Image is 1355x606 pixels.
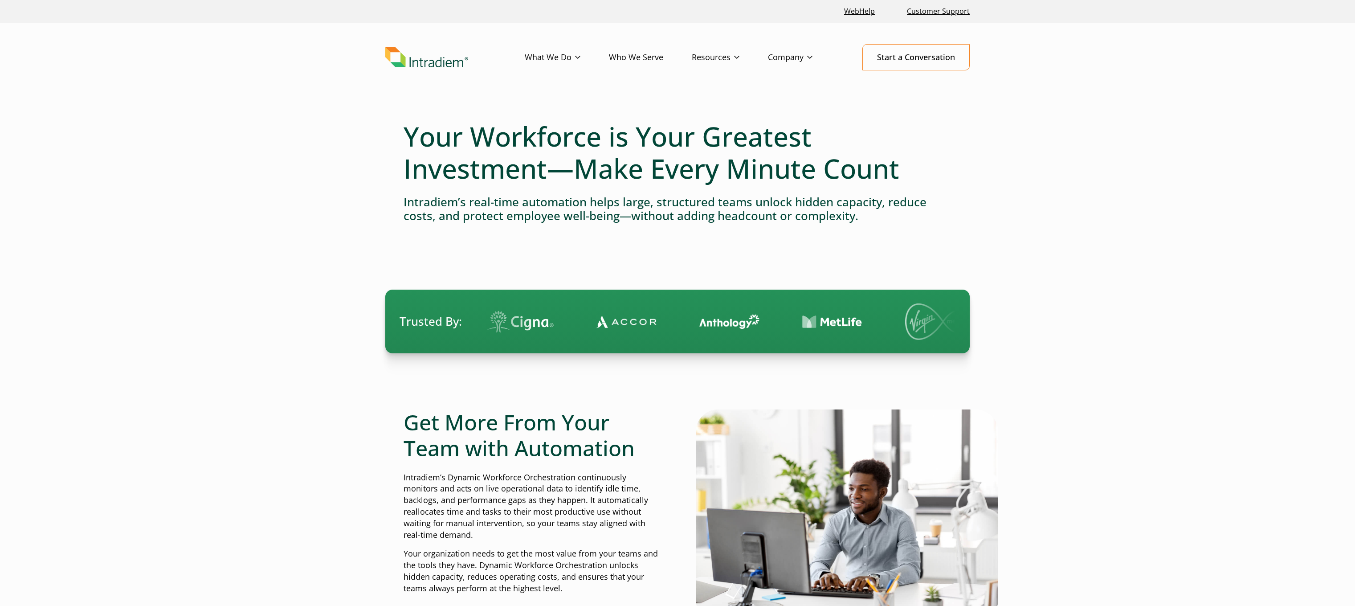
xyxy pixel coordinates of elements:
[862,44,970,70] a: Start a Conversation
[727,315,788,329] img: Contact Center Automation MetLife Logo
[385,47,525,68] a: Link to homepage of Intradiem
[404,195,951,223] h4: Intradiem’s real-time automation helps large, structured teams unlock hidden capacity, reduce cos...
[609,45,692,70] a: Who We Serve
[841,2,878,21] a: Link opens in a new window
[903,2,973,21] a: Customer Support
[385,47,468,68] img: Intradiem
[768,45,841,70] a: Company
[830,303,893,340] img: Virgin Media logo.
[525,45,609,70] a: What We Do
[692,45,768,70] a: Resources
[404,472,659,541] p: Intradiem’s Dynamic Workforce Orchestration continuously monitors and acts on live operational da...
[404,409,659,461] h2: Get More From Your Team with Automation
[404,548,659,594] p: Your organization needs to get the most value from your teams and the tools they have. Dynamic Wo...
[404,120,951,184] h1: Your Workforce is Your Greatest Investment—Make Every Minute Count
[522,315,582,328] img: Contact Center Automation Accor Logo
[400,313,462,330] span: Trusted By:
